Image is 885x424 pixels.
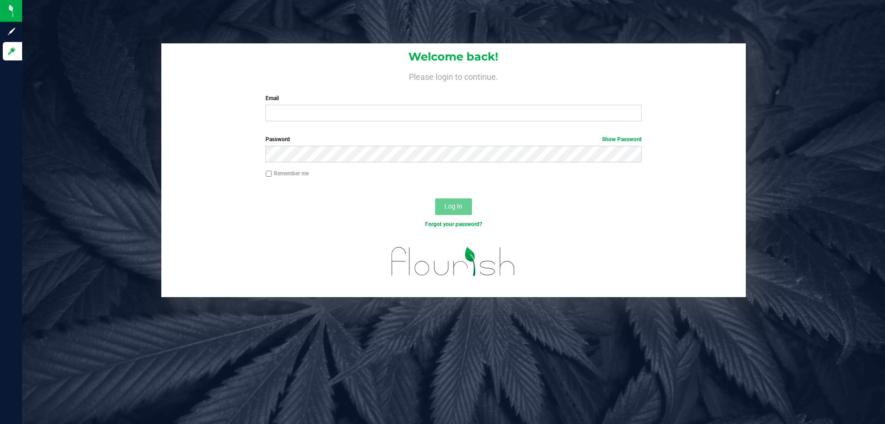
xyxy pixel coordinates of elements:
[161,70,746,81] h4: Please login to continue.
[425,221,482,227] a: Forgot your password?
[265,136,290,143] span: Password
[265,94,641,102] label: Email
[7,47,16,56] inline-svg: Log in
[380,238,526,285] img: flourish_logo.svg
[7,27,16,36] inline-svg: Sign up
[161,51,746,63] h1: Welcome back!
[265,171,272,177] input: Remember me
[435,198,472,215] button: Log In
[265,169,309,178] label: Remember me
[444,203,462,210] span: Log In
[602,136,642,143] a: Show Password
